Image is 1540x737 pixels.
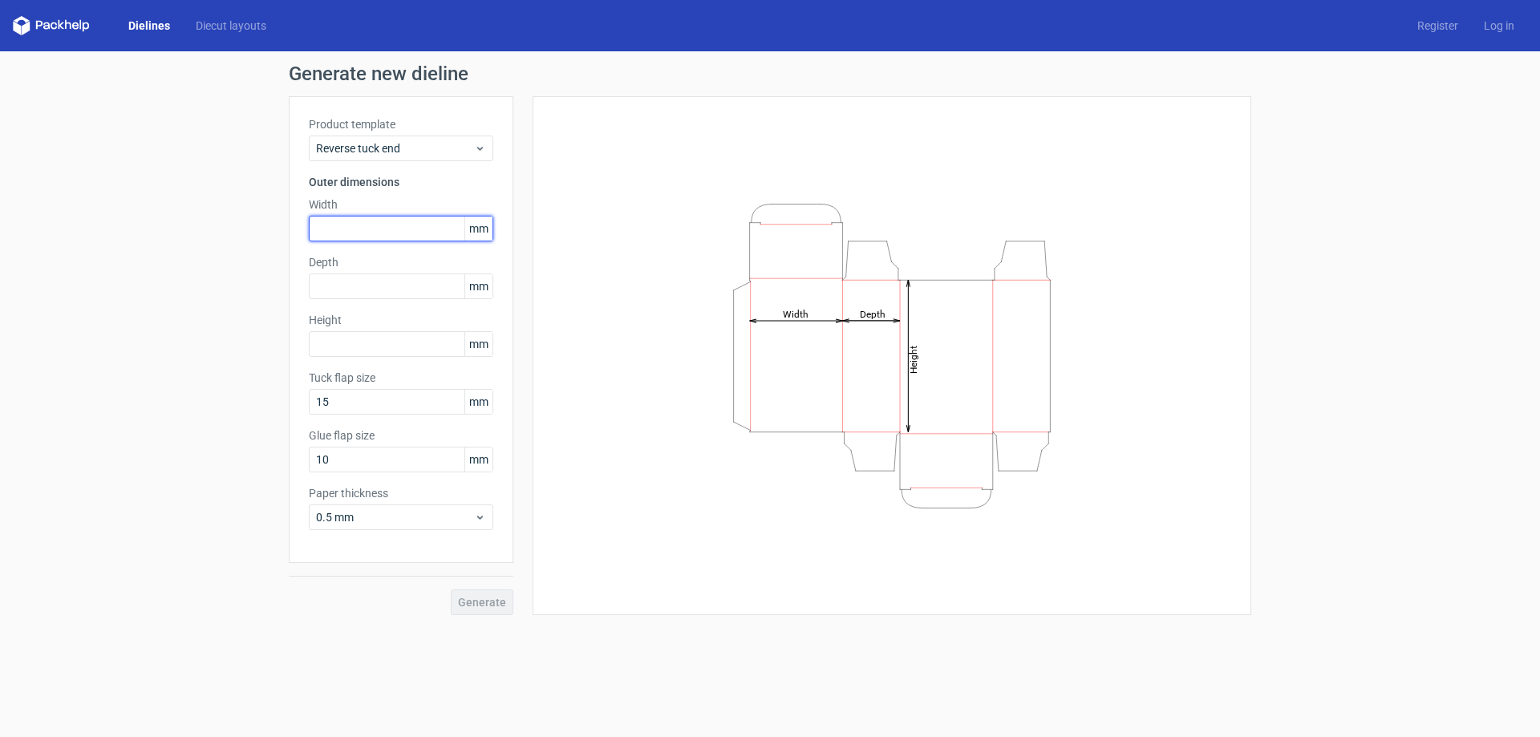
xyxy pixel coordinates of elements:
h1: Generate new dieline [289,64,1251,83]
tspan: Depth [860,308,885,319]
span: 0.5 mm [316,509,474,525]
span: mm [464,332,492,356]
a: Dielines [115,18,183,34]
label: Width [309,196,493,213]
tspan: Height [908,345,919,373]
span: mm [464,217,492,241]
span: mm [464,390,492,414]
tspan: Width [783,308,808,319]
h3: Outer dimensions [309,174,493,190]
a: Register [1404,18,1471,34]
label: Tuck flap size [309,370,493,386]
label: Depth [309,254,493,270]
a: Diecut layouts [183,18,279,34]
span: mm [464,447,492,472]
span: Reverse tuck end [316,140,474,156]
label: Glue flap size [309,427,493,443]
label: Paper thickness [309,485,493,501]
a: Log in [1471,18,1527,34]
span: mm [464,274,492,298]
label: Product template [309,116,493,132]
label: Height [309,312,493,328]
